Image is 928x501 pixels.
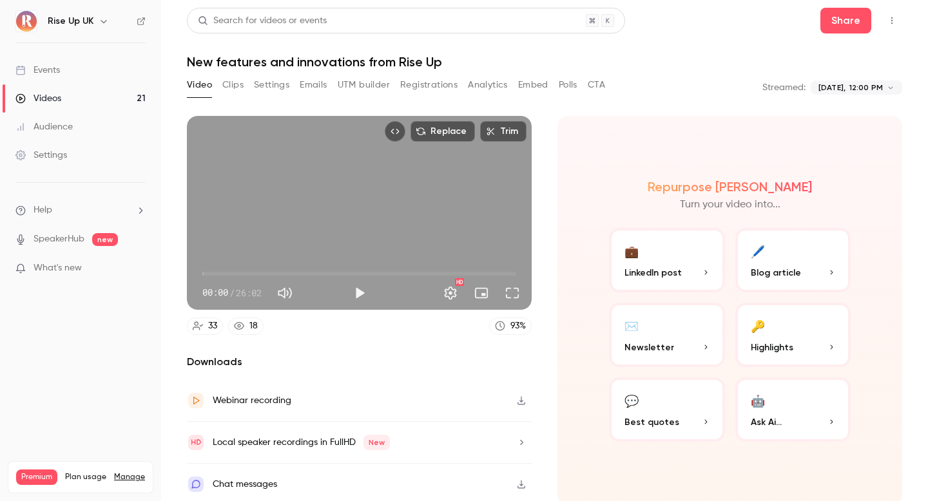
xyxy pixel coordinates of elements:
[202,286,228,299] span: 00:00
[338,75,390,95] button: UTM builder
[15,92,61,105] div: Videos
[469,280,494,306] button: Turn on miniplayer
[735,228,851,292] button: 🖊️Blog article
[363,435,390,450] span: New
[468,75,508,95] button: Analytics
[510,319,526,333] div: 93 %
[65,472,106,482] span: Plan usage
[130,263,146,274] iframe: Noticeable Trigger
[624,390,639,410] div: 💬
[34,203,52,217] span: Help
[609,303,725,367] button: ✉️Newsletter
[187,317,223,335] a: 33
[480,121,527,142] button: Trim
[820,8,871,33] button: Share
[15,64,60,77] div: Events
[114,472,145,482] a: Manage
[648,179,812,194] h2: Repurpose [PERSON_NAME]
[680,197,780,213] p: Turn your video into...
[254,75,289,95] button: Settings
[187,54,902,70] h1: New features and innovations from Rise Up
[385,121,405,142] button: Embed video
[559,75,577,95] button: Polls
[751,266,801,279] span: Blog article
[751,341,793,354] span: Highlights
[882,10,902,31] button: Top Bar Actions
[609,377,725,442] button: 💬Best quotes
[411,121,475,142] button: Replace
[624,316,639,336] div: ✉️
[751,415,782,429] span: Ask Ai...
[624,341,674,354] span: Newsletter
[588,75,605,95] button: CTA
[34,261,82,275] span: What's new
[624,415,679,429] span: Best quotes
[624,241,639,261] div: 💼
[751,241,765,261] div: 🖊️
[16,469,57,485] span: Premium
[735,377,851,442] button: 🤖Ask Ai...
[213,393,291,408] div: Webinar recording
[455,278,464,286] div: HD
[15,149,67,162] div: Settings
[438,280,463,306] button: Settings
[400,75,458,95] button: Registrations
[208,319,217,333] div: 33
[228,317,264,335] a: 18
[15,120,73,133] div: Audience
[92,233,118,246] span: new
[300,75,327,95] button: Emails
[15,203,146,217] li: help-dropdown-opener
[236,286,262,299] span: 26:02
[818,82,846,93] span: [DATE],
[202,286,262,299] div: 00:00
[34,232,84,246] a: SpeakerHub
[609,228,725,292] button: 💼LinkedIn post
[272,280,298,306] button: Mute
[16,11,37,32] img: Rise Up UK
[849,82,883,93] span: 12:00 PM
[229,286,235,299] span: /
[187,75,212,95] button: Video
[751,390,765,410] div: 🤖
[198,14,327,28] div: Search for videos or events
[751,316,765,336] div: 🔑
[48,15,93,28] h6: Rise Up UK
[213,477,277,492] div: Chat messages
[187,354,532,370] h2: Downloads
[249,319,258,333] div: 18
[489,317,532,335] a: 93%
[624,266,682,279] span: LinkedIn post
[213,435,390,450] div: Local speaker recordings in FullHD
[222,75,244,95] button: Clips
[347,280,372,306] button: Play
[735,303,851,367] button: 🔑Highlights
[518,75,548,95] button: Embed
[499,280,525,306] button: Full screen
[762,81,806,94] p: Streamed:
